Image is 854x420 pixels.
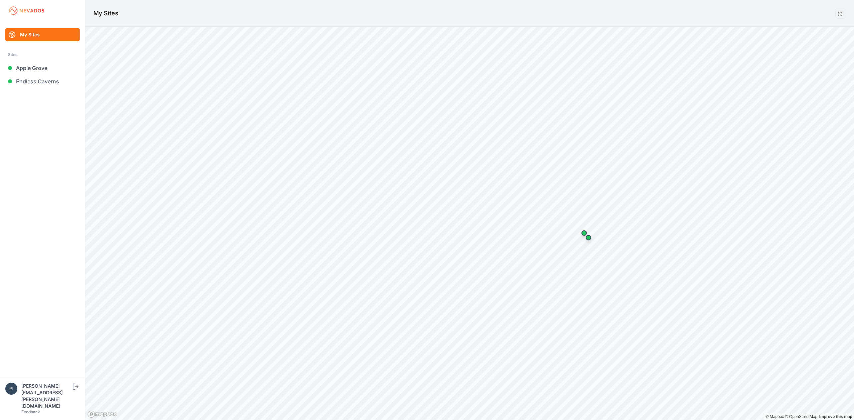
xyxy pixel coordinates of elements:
[21,383,71,409] div: [PERSON_NAME][EMAIL_ADDRESS][PERSON_NAME][DOMAIN_NAME]
[577,226,591,240] div: Map marker
[5,61,80,75] a: Apple Grove
[93,9,118,18] h1: My Sites
[8,51,77,59] div: Sites
[21,409,40,414] a: Feedback
[8,5,45,16] img: Nevados
[5,383,17,395] img: piotr.kolodziejczyk@energix-group.com
[5,28,80,41] a: My Sites
[785,414,817,419] a: OpenStreetMap
[766,414,784,419] a: Mapbox
[5,75,80,88] a: Endless Caverns
[819,414,852,419] a: Map feedback
[87,410,117,418] a: Mapbox logo
[85,27,854,420] canvas: Map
